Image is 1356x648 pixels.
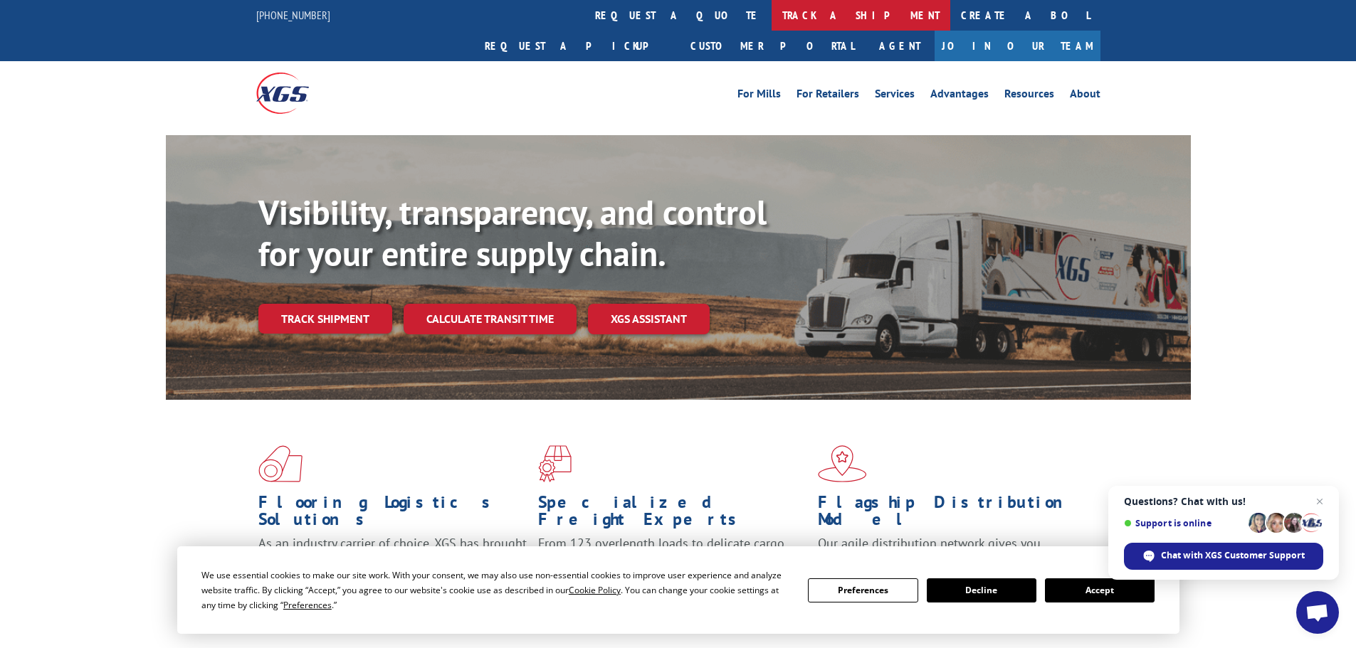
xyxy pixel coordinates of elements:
span: Cookie Policy [569,584,621,596]
button: Decline [927,578,1036,602]
img: xgs-icon-total-supply-chain-intelligence-red [258,445,303,482]
p: From 123 overlength loads to delicate cargo, our experienced staff knows the best way to move you... [538,535,807,598]
b: Visibility, transparency, and control for your entire supply chain. [258,190,767,275]
img: xgs-icon-flagship-distribution-model-red [818,445,867,482]
a: [PHONE_NUMBER] [256,8,330,22]
a: For Retailers [797,88,859,104]
h1: Flooring Logistics Solutions [258,494,527,535]
a: Advantages [930,88,989,104]
a: Agent [865,31,935,61]
div: We use essential cookies to make our site work. With your consent, we may also use non-essential ... [201,568,791,612]
button: Preferences [808,578,918,602]
a: Join Our Team [935,31,1100,61]
span: Preferences [283,599,332,611]
span: As an industry carrier of choice, XGS has brought innovation and dedication to flooring logistics... [258,535,527,585]
span: Chat with XGS Customer Support [1161,549,1305,562]
span: Support is online [1124,518,1244,529]
h1: Flagship Distribution Model [818,494,1087,535]
a: Open chat [1296,591,1339,634]
img: xgs-icon-focused-on-flooring-red [538,445,572,482]
div: Cookie Consent Prompt [177,546,1179,634]
a: About [1070,88,1100,104]
span: Questions? Chat with us! [1124,496,1323,507]
h1: Specialized Freight Experts [538,494,807,535]
a: Services [875,88,915,104]
a: Track shipment [258,304,392,334]
a: For Mills [737,88,781,104]
button: Accept [1045,578,1155,602]
a: Calculate transit time [404,304,577,334]
a: XGS ASSISTANT [588,304,710,334]
a: Request a pickup [474,31,680,61]
a: Customer Portal [680,31,865,61]
a: Resources [1004,88,1054,104]
span: Our agile distribution network gives you nationwide inventory management on demand. [818,535,1080,568]
span: Chat with XGS Customer Support [1124,543,1323,570]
